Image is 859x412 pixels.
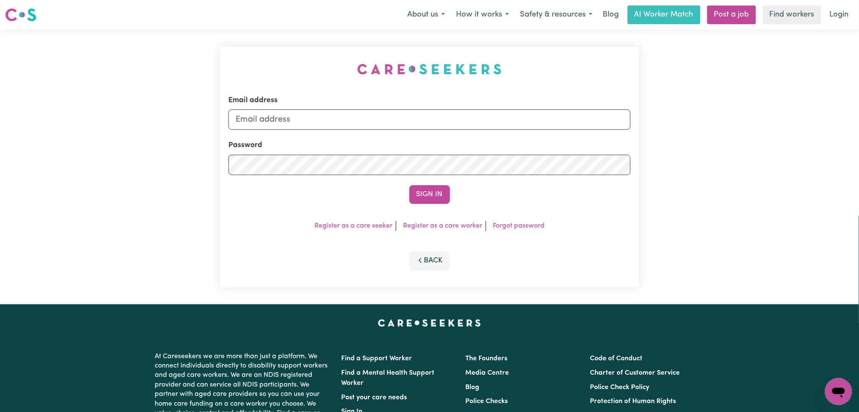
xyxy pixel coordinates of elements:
[598,6,624,24] a: Blog
[514,6,598,24] button: Safety & resources
[342,370,435,387] a: Find a Mental Health Support Worker
[342,394,407,401] a: Post your care needs
[228,140,262,151] label: Password
[5,7,36,22] img: Careseekers logo
[378,320,481,326] a: Careseekers home page
[228,95,278,106] label: Email address
[466,355,508,362] a: The Founders
[628,6,701,24] a: AI Worker Match
[403,223,482,229] a: Register as a care worker
[5,5,36,25] a: Careseekers logo
[825,378,852,405] iframe: Button to launch messaging window
[466,384,480,391] a: Blog
[590,370,680,376] a: Charter of Customer Service
[825,6,854,24] a: Login
[342,355,412,362] a: Find a Support Worker
[707,6,756,24] a: Post a job
[402,6,450,24] button: About us
[590,384,649,391] a: Police Check Policy
[590,355,642,362] a: Code of Conduct
[409,251,450,270] button: Back
[493,223,545,229] a: Forgot password
[228,109,631,130] input: Email address
[314,223,392,229] a: Register as a care seeker
[763,6,821,24] a: Find workers
[466,370,509,376] a: Media Centre
[409,185,450,204] button: Sign In
[590,398,676,405] a: Protection of Human Rights
[466,398,508,405] a: Police Checks
[450,6,514,24] button: How it works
